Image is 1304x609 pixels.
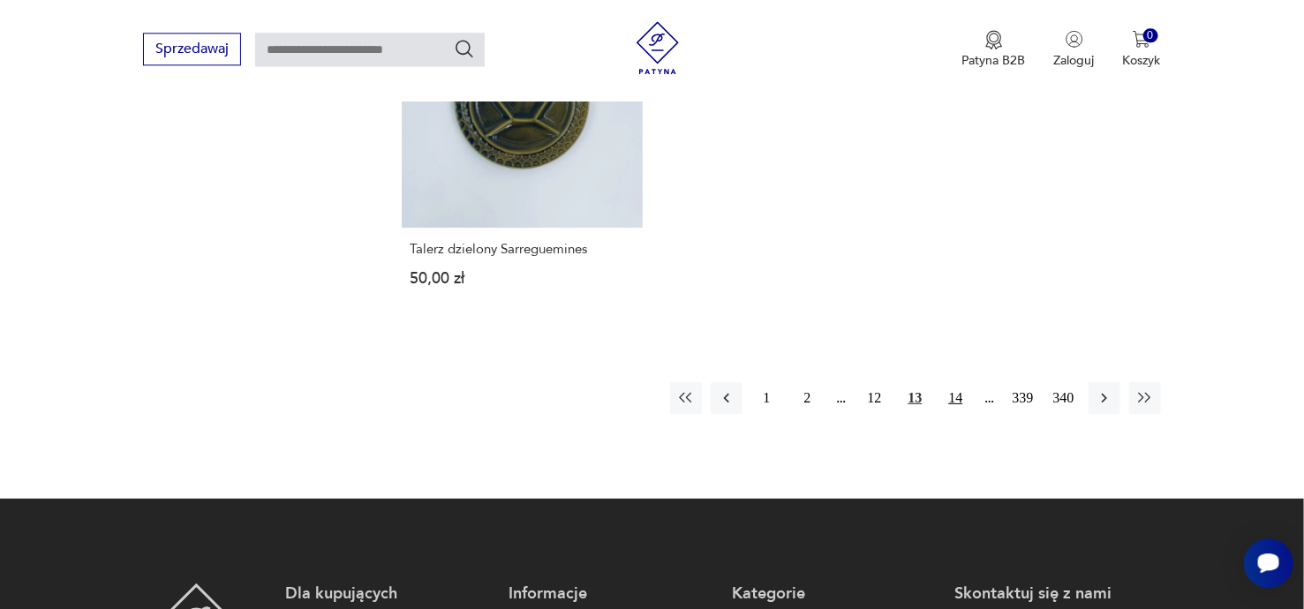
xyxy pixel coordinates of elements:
p: Kategorie [732,583,938,605]
button: Patyna B2B [962,30,1026,69]
button: Szukaj [454,38,475,59]
p: Skontaktuj się z nami [955,583,1161,605]
div: 0 [1143,28,1158,43]
p: Zaloguj [1054,52,1095,69]
a: Sprzedawaj [143,44,241,56]
button: 0Koszyk [1123,30,1161,69]
img: Ikona koszyka [1133,30,1150,48]
p: Informacje [509,583,714,605]
p: 50,00 zł [410,271,635,286]
button: 12 [859,382,891,414]
button: 339 [1007,382,1039,414]
button: 14 [940,382,972,414]
button: 13 [900,382,931,414]
img: Ikonka użytkownika [1066,30,1083,48]
a: Ikona medaluPatyna B2B [962,30,1026,69]
p: Dla kupujących [285,583,491,605]
iframe: Smartsupp widget button [1244,538,1293,588]
button: 1 [751,382,783,414]
button: Sprzedawaj [143,33,241,65]
img: Ikona medalu [985,30,1003,49]
p: Patyna B2B [962,52,1026,69]
button: 2 [792,382,824,414]
button: 340 [1048,382,1080,414]
p: Koszyk [1123,52,1161,69]
img: Patyna - sklep z meblami i dekoracjami vintage [631,21,684,74]
h3: Talerz dzielony Sarreguemines [410,242,635,257]
button: Zaloguj [1054,30,1095,69]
